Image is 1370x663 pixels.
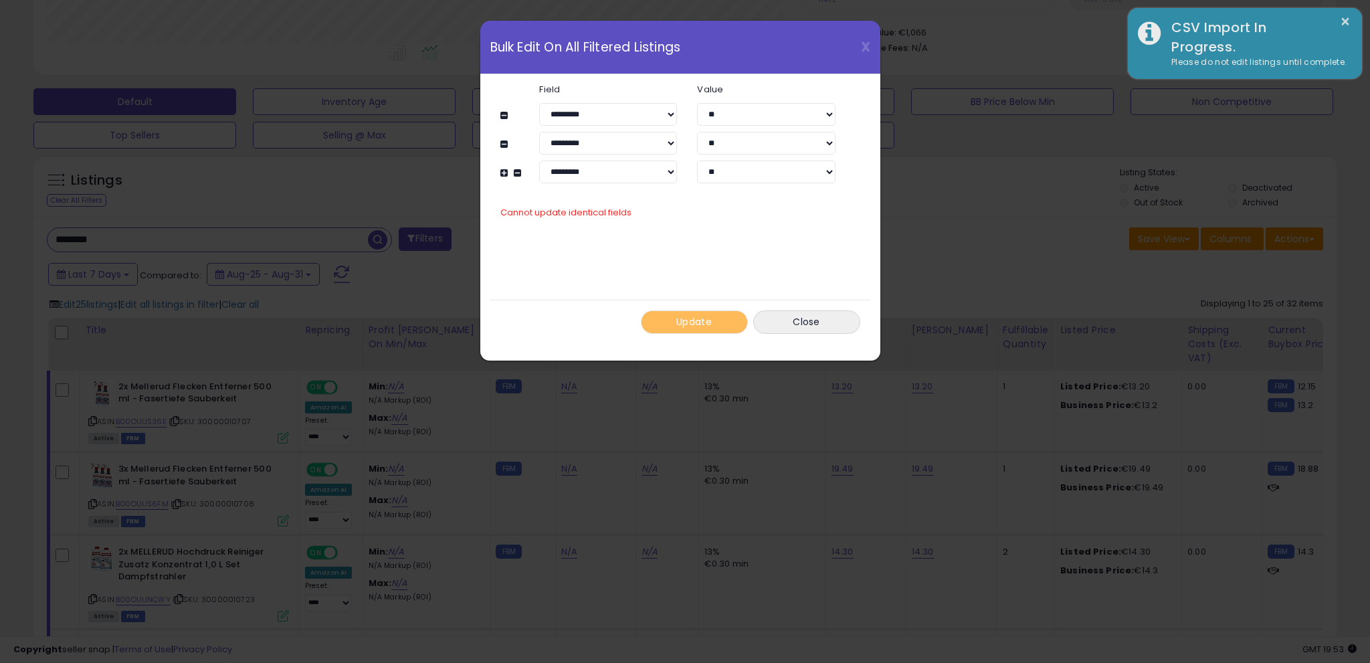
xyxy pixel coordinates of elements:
span: Bulk Edit On All Filtered Listings [490,41,681,54]
label: Value [687,85,845,94]
span: Cannot update identical fields [500,206,631,219]
span: X [861,37,870,56]
button: Close [753,310,860,334]
span: Update [676,315,712,328]
div: CSV Import In Progress. [1161,18,1352,56]
div: Please do not edit listings until complete. [1161,56,1352,69]
label: Field [529,85,687,94]
button: × [1340,13,1351,30]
